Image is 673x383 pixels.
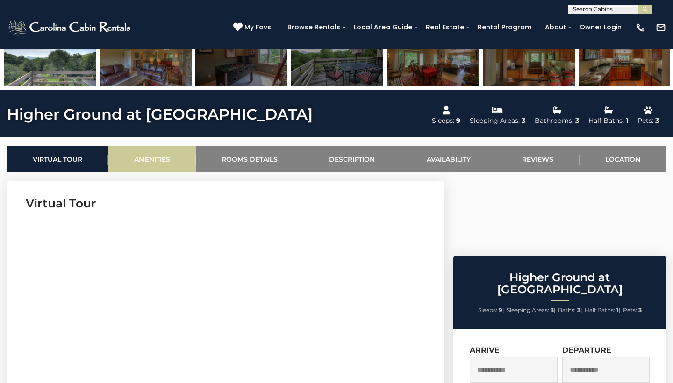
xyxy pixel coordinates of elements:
a: Rental Program [473,20,536,35]
img: 163262151 [579,28,671,86]
img: mail-regular-white.png [656,22,666,33]
img: phone-regular-white.png [636,22,646,33]
span: Sleeping Areas: [507,306,549,313]
a: Availability [401,146,496,172]
span: Half Baths: [585,306,615,313]
a: Real Estate [421,20,469,35]
li: | [585,304,621,316]
strong: 3 [577,306,580,313]
a: Location [580,146,666,172]
img: 163262147 [483,28,575,86]
h3: Virtual Tour [26,195,425,212]
img: 163262144 [291,28,383,86]
span: Pets: [623,306,637,313]
li: | [507,304,556,316]
img: 163262157 [100,28,192,86]
img: 163262145 [195,28,287,86]
span: Baths: [558,306,576,313]
img: 163262150 [387,28,479,86]
label: Departure [562,346,611,355]
li: | [558,304,582,316]
label: Arrive [470,346,500,355]
a: Reviews [496,146,579,172]
a: Description [303,146,401,172]
span: My Favs [244,22,271,32]
a: Amenities [108,146,195,172]
a: About [540,20,571,35]
a: Browse Rentals [283,20,345,35]
a: Owner Login [575,20,626,35]
strong: 3 [638,306,642,313]
strong: 1 [616,306,619,313]
a: Local Area Guide [349,20,417,35]
a: Virtual Tour [7,146,108,172]
a: My Favs [233,22,273,33]
img: 163262149 [4,28,96,86]
img: White-1-2.png [7,18,133,37]
a: Rooms Details [196,146,303,172]
h2: Higher Ground at [GEOGRAPHIC_DATA] [456,271,664,296]
span: Sleeps: [478,306,497,313]
strong: 3 [551,306,554,313]
li: | [478,304,504,316]
strong: 9 [499,306,502,313]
